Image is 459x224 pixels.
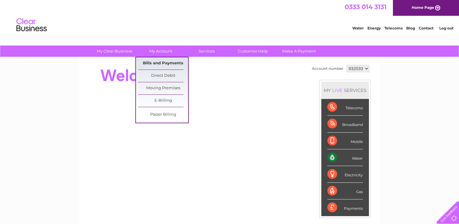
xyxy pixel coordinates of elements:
a: Customer Help [228,46,278,57]
a: Services [182,46,232,57]
div: Telecoms [327,99,363,116]
a: Telecoms [384,26,403,30]
div: Water [327,149,363,166]
div: Mobile [327,133,363,149]
div: Gas [327,183,363,199]
a: Moving Premises [138,82,188,94]
a: Direct Debit [138,70,188,82]
a: E-Billing [138,95,188,107]
div: MY SERVICES [321,82,369,99]
a: Water [352,26,364,30]
a: Energy [367,26,381,30]
a: Log out [439,26,453,30]
a: Make A Payment [274,46,324,57]
div: Payments [327,199,363,216]
div: Clear Business is a trading name of Verastar Limited (registered in [GEOGRAPHIC_DATA] No. 3667643... [86,3,373,29]
a: Paper Billing [138,109,188,121]
a: Blog [406,26,415,30]
a: My Clear Business [89,46,140,57]
a: Contact [419,26,434,30]
a: 0333 014 3131 [345,3,386,11]
div: Broadband [327,116,363,132]
img: logo.png [16,16,47,34]
div: Electricity [327,166,363,183]
td: Account number [310,63,345,74]
a: Bills and Payments [138,57,188,70]
a: My Account [136,46,186,57]
div: LIVE [331,87,344,93]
